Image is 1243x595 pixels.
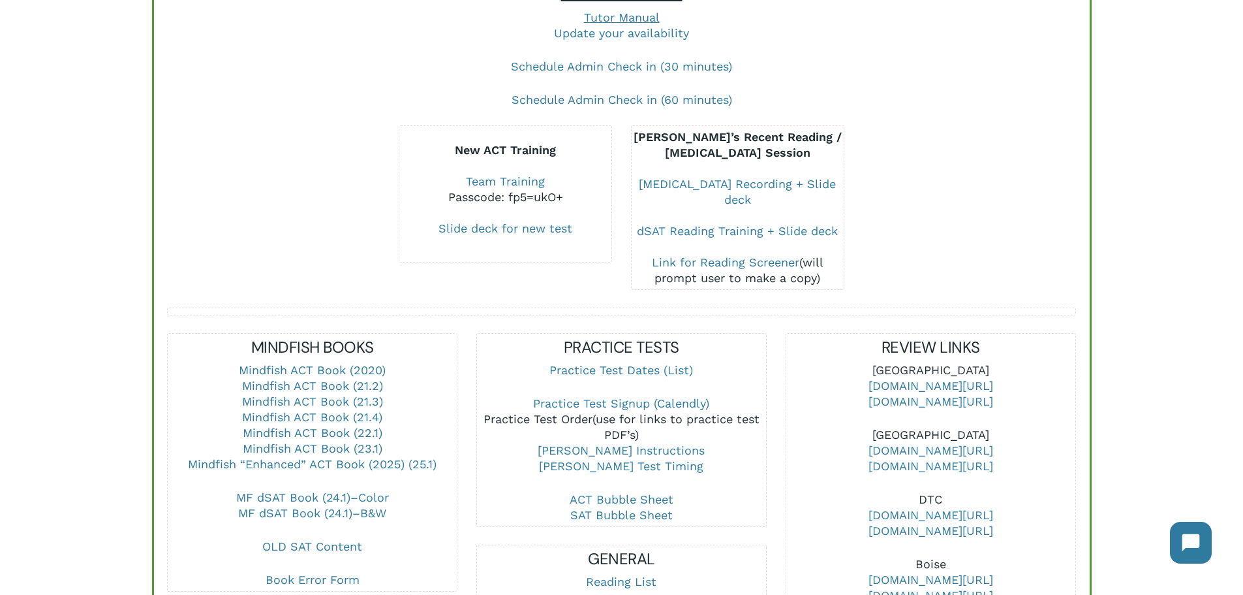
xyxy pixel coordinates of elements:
a: [DOMAIN_NAME][URL] [868,508,993,522]
a: [DOMAIN_NAME][URL] [868,573,993,587]
a: Update your availability [554,26,689,40]
a: [MEDICAL_DATA] Recording + Slide deck [639,177,836,206]
a: Mindfish ACT Book (21.4) [242,410,382,424]
a: Slide deck for new test [438,221,572,235]
a: SAT Bubble Sheet [570,508,673,522]
a: Link for Reading Screener [652,255,799,269]
div: (will prompt user to make a copy) [632,255,844,286]
a: Schedule Admin Check in (60 minutes) [512,93,732,106]
a: Tutor Manual [584,10,660,24]
a: Mindfish ACT Book (2020) [239,363,386,377]
a: [DOMAIN_NAME][URL] [868,459,993,473]
iframe: Chatbot [1157,509,1225,577]
a: Mindfish ACT Book (21.2) [242,379,383,393]
a: Practice Test Signup (Calendly) [533,396,709,410]
b: [PERSON_NAME]’s Recent Reading / [MEDICAL_DATA] Session [634,130,842,159]
a: ACT Bubble Sheet [570,492,673,506]
h5: PRACTICE TESTS [477,337,766,358]
a: Team Training [466,174,545,188]
a: Mindfish “Enhanced” ACT Book (2025) (25.1) [188,457,437,471]
a: Reading List [586,575,656,588]
a: [PERSON_NAME] Instructions [538,443,705,457]
a: [DOMAIN_NAME][URL] [868,524,993,538]
a: [DOMAIN_NAME][URL] [868,379,993,393]
a: Practice Test Order [483,412,592,426]
p: [GEOGRAPHIC_DATA] [786,427,1075,492]
a: Practice Test Dates (List) [549,363,693,377]
a: [PERSON_NAME] Test Timing [539,459,703,473]
a: Mindfish ACT Book (23.1) [243,442,382,455]
a: [DOMAIN_NAME][URL] [868,394,993,408]
a: Mindfish ACT Book (22.1) [243,426,382,440]
a: MF dSAT Book (24.1)–B&W [238,506,386,520]
h5: MINDFISH BOOKS [168,337,457,358]
a: Mindfish ACT Book (21.3) [242,394,383,408]
a: Book Error Form [266,573,360,587]
p: DTC [786,492,1075,556]
b: New ACT Training [455,143,556,157]
a: Schedule Admin Check in (30 minutes) [511,59,732,73]
a: OLD SAT Content [262,539,362,553]
h5: GENERAL [477,549,766,570]
a: MF dSAT Book (24.1)–Color [236,490,389,504]
a: [DOMAIN_NAME][URL] [868,443,993,457]
p: [GEOGRAPHIC_DATA] [786,362,1075,427]
div: Passcode: fp5=ukO+ [399,189,611,205]
h5: REVIEW LINKS [786,337,1075,358]
p: (use for links to practice test PDF’s) [477,396,766,492]
a: dSAT Reading Training + Slide deck [637,224,838,238]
